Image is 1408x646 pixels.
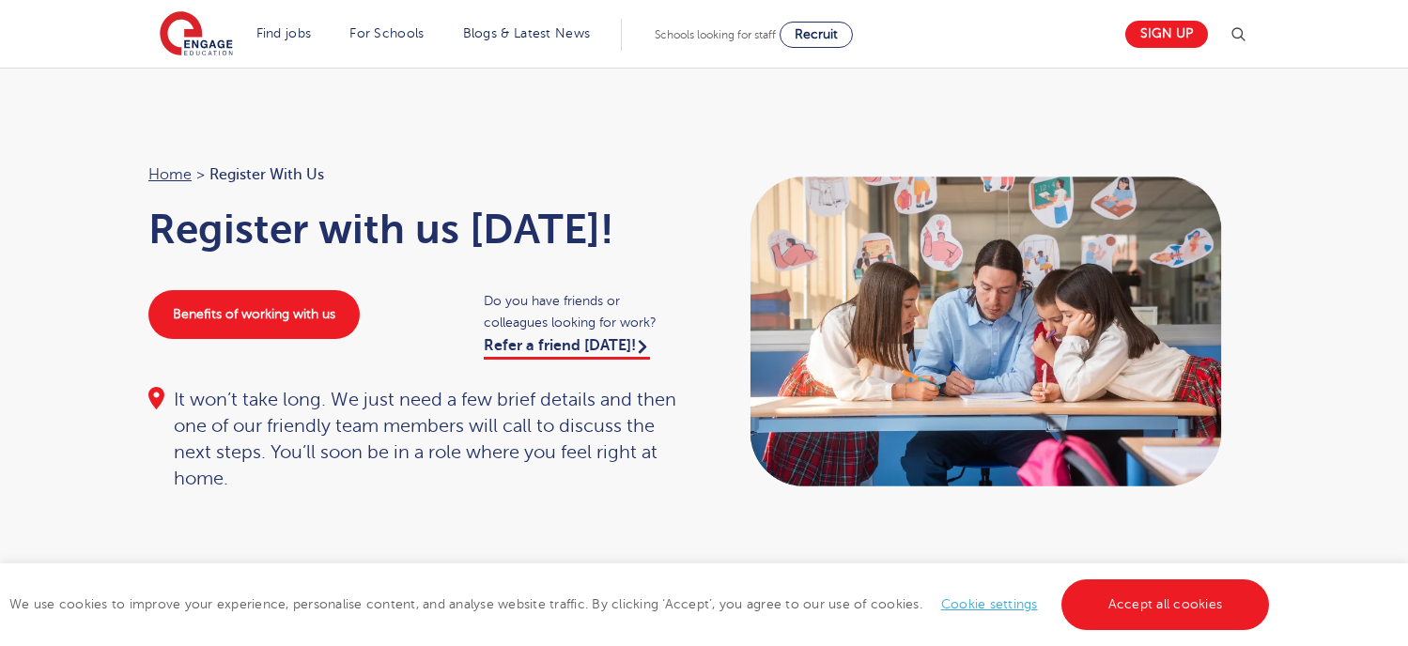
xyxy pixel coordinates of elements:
a: Refer a friend [DATE]! [484,337,650,360]
span: We use cookies to improve your experience, personalise content, and analyse website traffic. By c... [9,597,1274,611]
span: Register with us [209,162,324,187]
span: Schools looking for staff [655,28,776,41]
a: For Schools [349,26,424,40]
span: Recruit [795,27,838,41]
a: Find jobs [256,26,312,40]
a: Sign up [1125,21,1208,48]
a: Cookie settings [941,597,1038,611]
a: Blogs & Latest News [463,26,591,40]
a: Accept all cookies [1061,579,1270,630]
a: Home [148,166,192,183]
nav: breadcrumb [148,162,686,187]
img: Engage Education [160,11,233,58]
a: Benefits of working with us [148,290,360,339]
span: Do you have friends or colleagues looking for work? [484,290,686,333]
a: Recruit [780,22,853,48]
h1: Register with us [DATE]! [148,206,686,253]
div: It won’t take long. We just need a few brief details and then one of our friendly team members wi... [148,387,686,492]
span: > [196,166,205,183]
